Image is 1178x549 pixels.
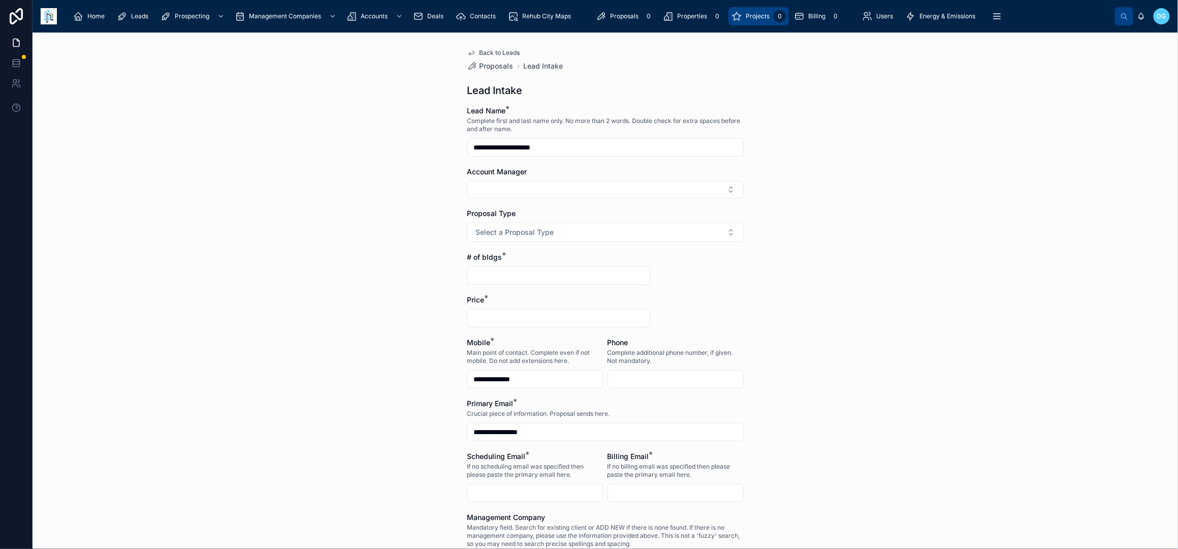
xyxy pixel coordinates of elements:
[808,12,825,20] span: Billing
[480,49,520,57] span: Back to Leads
[249,12,321,20] span: Management Companies
[467,253,502,261] span: # of bldgs
[746,12,770,20] span: Projects
[524,61,563,71] a: Lead Intake
[467,106,506,115] span: Lead Name
[467,167,527,176] span: Account Manager
[467,61,514,71] a: Proposals
[677,12,707,20] span: Properties
[522,12,571,20] span: Rehub City Maps
[608,338,628,347] span: Phone
[427,12,443,20] span: Deals
[175,12,209,20] span: Prospecting
[467,452,526,461] span: Scheduling Email
[1157,12,1166,20] span: DG
[467,513,546,522] span: Management Company
[410,7,451,25] a: Deals
[467,117,744,133] span: Complete first and last name only. No more than 2 words. Double check for extra spaces before and...
[467,349,603,365] span: Main point of contact. Complete even if not mobile. Do not add extensions here.
[505,7,578,25] a: Rehub City Maps
[87,12,105,20] span: Home
[467,83,523,98] h1: Lead Intake
[467,338,491,347] span: Mobile
[470,12,496,20] span: Contacts
[608,349,744,365] span: Complete additional phone number, if given. Not mandatory.
[610,12,639,20] span: Proposals
[114,7,155,25] a: Leads
[660,7,726,25] a: Properties0
[791,7,845,25] a: Billing0
[467,524,744,548] span: Mandatory field. Search for existing client or ADD NEW if there is none found. If there is no man...
[593,7,658,25] a: Proposals0
[467,209,516,218] span: Proposal Type
[476,227,554,237] span: Select a Proposal Type
[467,49,520,57] a: Back to Leads
[467,295,485,304] span: Price
[467,181,744,198] button: Select Button
[480,61,514,71] span: Proposals
[608,463,744,479] span: If no billing email was specified then please paste the primary email here.
[728,7,789,25] a: Projects0
[643,10,655,22] div: 0
[70,7,112,25] a: Home
[608,452,649,461] span: Billing Email
[232,7,341,25] a: Management Companies
[903,7,983,25] a: Energy & Emissions
[774,10,786,22] div: 0
[877,12,894,20] span: Users
[859,7,901,25] a: Users
[467,463,603,479] span: If no scheduling email was specified then please paste the primary email here.
[343,7,408,25] a: Accounts
[453,7,503,25] a: Contacts
[830,10,842,22] div: 0
[467,223,744,242] button: Select Button
[65,5,1115,27] div: scrollable content
[711,10,723,22] div: 0
[41,8,57,24] img: App logo
[131,12,148,20] span: Leads
[467,410,610,418] span: Crucial piece of information. Proposal sends here.
[920,12,976,20] span: Energy & Emissions
[467,399,514,408] span: Primary Email
[361,12,388,20] span: Accounts
[157,7,230,25] a: Prospecting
